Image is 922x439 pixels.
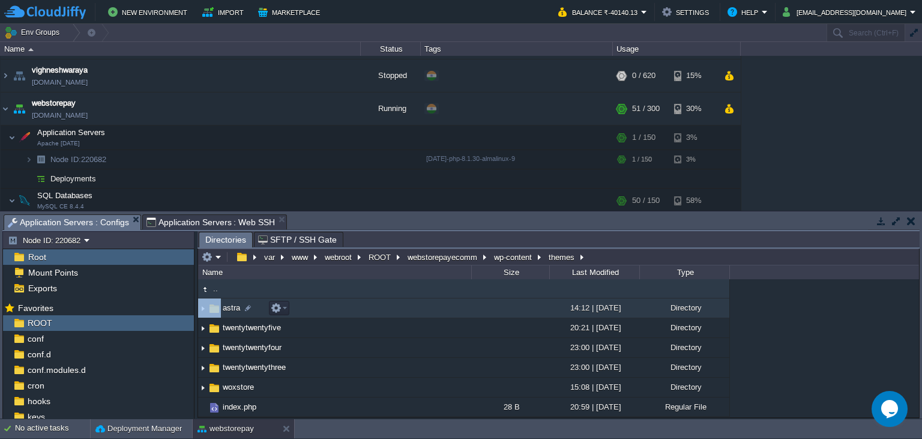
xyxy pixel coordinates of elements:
[202,5,247,19] button: Import
[208,381,221,395] img: AMDAwAAAACH5BAEAAAAALAAAAAABAAEAAAICRAEAOw==
[221,402,258,412] a: index.php
[26,252,48,262] span: Root
[15,419,90,438] div: No active tasks
[208,401,221,414] img: AMDAwAAAACH5BAEAAAAALAAAAAABAAEAAAICRAEAOw==
[471,398,549,416] div: 28 B
[32,64,88,76] span: vighneshwaraya
[221,362,288,372] a: twentytwentythree
[367,252,394,262] button: ROOT
[8,126,16,150] img: AMDAwAAAACH5BAEAAAAALAAAAAABAAEAAAICRAEAOw==
[199,265,471,279] div: Name
[221,322,283,333] a: twentytwentyfive
[632,150,652,169] div: 1 / 150
[25,365,88,375] a: conf.modules.d
[37,140,80,147] span: Apache [DATE]
[290,252,311,262] button: www
[4,5,86,20] img: CloudJiffy
[421,42,612,56] div: Tags
[26,267,80,278] a: Mount Points
[492,252,535,262] button: wp-content
[674,92,713,125] div: 30%
[198,299,208,318] img: AMDAwAAAACH5BAEAAAAALAAAAAABAAEAAAICRAEAOw==
[25,380,46,391] a: cron
[16,126,33,150] img: AMDAwAAAACH5BAEAAAAALAAAAAABAAEAAAICRAEAOw==
[208,322,221,335] img: AMDAwAAAACH5BAEAAAAALAAAAAABAAEAAAICRAEAOw==
[25,318,54,328] a: ROOT
[37,203,84,210] span: MySQL CE 8.4.4
[16,303,55,313] a: Favorites
[632,189,660,213] div: 50 / 150
[361,59,421,92] div: Stopped
[639,318,729,337] div: Directory
[32,109,88,121] a: [DOMAIN_NAME]
[25,349,53,360] a: conf.d
[198,359,208,377] img: AMDAwAAAACH5BAEAAAAALAAAAAABAAEAAAICRAEAOw==
[549,398,639,416] div: 20:59 | [DATE]
[28,48,34,51] img: AMDAwAAAACH5BAEAAAAALAAAAAABAAEAAAICRAEAOw==
[613,42,740,56] div: Usage
[208,342,221,355] img: AMDAwAAAACH5BAEAAAAALAAAAAABAAEAAAICRAEAOw==
[549,378,639,396] div: 15:08 | [DATE]
[1,92,10,125] img: AMDAwAAAACH5BAEAAAAALAAAAAABAAEAAAICRAEAOw==
[221,382,256,392] span: woxstore
[472,265,549,279] div: Size
[32,97,76,109] a: webstorepay
[1,42,360,56] div: Name
[258,5,324,19] button: Marketplace
[639,358,729,377] div: Directory
[108,5,191,19] button: New Environment
[49,154,108,165] span: 220682
[674,150,713,169] div: 3%
[211,283,220,294] a: ..
[146,215,276,229] span: Application Servers : Web SSH
[558,5,641,19] button: Balance ₹-40140.13
[872,391,910,427] iframe: chat widget
[549,358,639,377] div: 23:00 | [DATE]
[25,396,52,407] a: hooks
[549,298,639,317] div: 14:12 | [DATE]
[49,154,108,165] a: Node ID:220682
[547,252,577,262] button: themes
[632,126,655,150] div: 1 / 150
[49,174,98,184] a: Deployments
[205,232,246,247] span: Directories
[26,283,59,294] a: Exports
[221,342,283,353] a: twentytwentyfour
[221,303,242,313] a: astra
[36,190,94,201] span: SQL Databases
[632,59,655,92] div: 0 / 620
[549,338,639,357] div: 23:00 | [DATE]
[32,169,49,188] img: AMDAwAAAACH5BAEAAAAALAAAAAABAAEAAAICRAEAOw==
[640,265,729,279] div: Type
[36,128,107,137] a: Application ServersApache [DATE]
[1,59,10,92] img: AMDAwAAAACH5BAEAAAAALAAAAAABAAEAAAICRAEAOw==
[783,5,910,19] button: [EMAIL_ADDRESS][DOMAIN_NAME]
[639,378,729,396] div: Directory
[323,252,355,262] button: webroot
[198,319,208,338] img: AMDAwAAAACH5BAEAAAAALAAAAAABAAEAAAICRAEAOw==
[361,92,421,125] div: Running
[4,24,64,41] button: Env Groups
[25,333,46,344] a: conf
[198,249,919,265] input: Click to enter the path
[8,215,129,230] span: Application Servers : Configs
[198,378,208,397] img: AMDAwAAAACH5BAEAAAAALAAAAAABAAEAAAICRAEAOw==
[32,150,49,169] img: AMDAwAAAACH5BAEAAAAALAAAAAABAAEAAAICRAEAOw==
[406,252,480,262] button: webstorepayecomm
[11,59,28,92] img: AMDAwAAAACH5BAEAAAAALAAAAAABAAEAAAICRAEAOw==
[8,235,84,246] button: Node ID: 220682
[25,169,32,188] img: AMDAwAAAACH5BAEAAAAALAAAAAABAAEAAAICRAEAOw==
[639,398,729,416] div: Regular File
